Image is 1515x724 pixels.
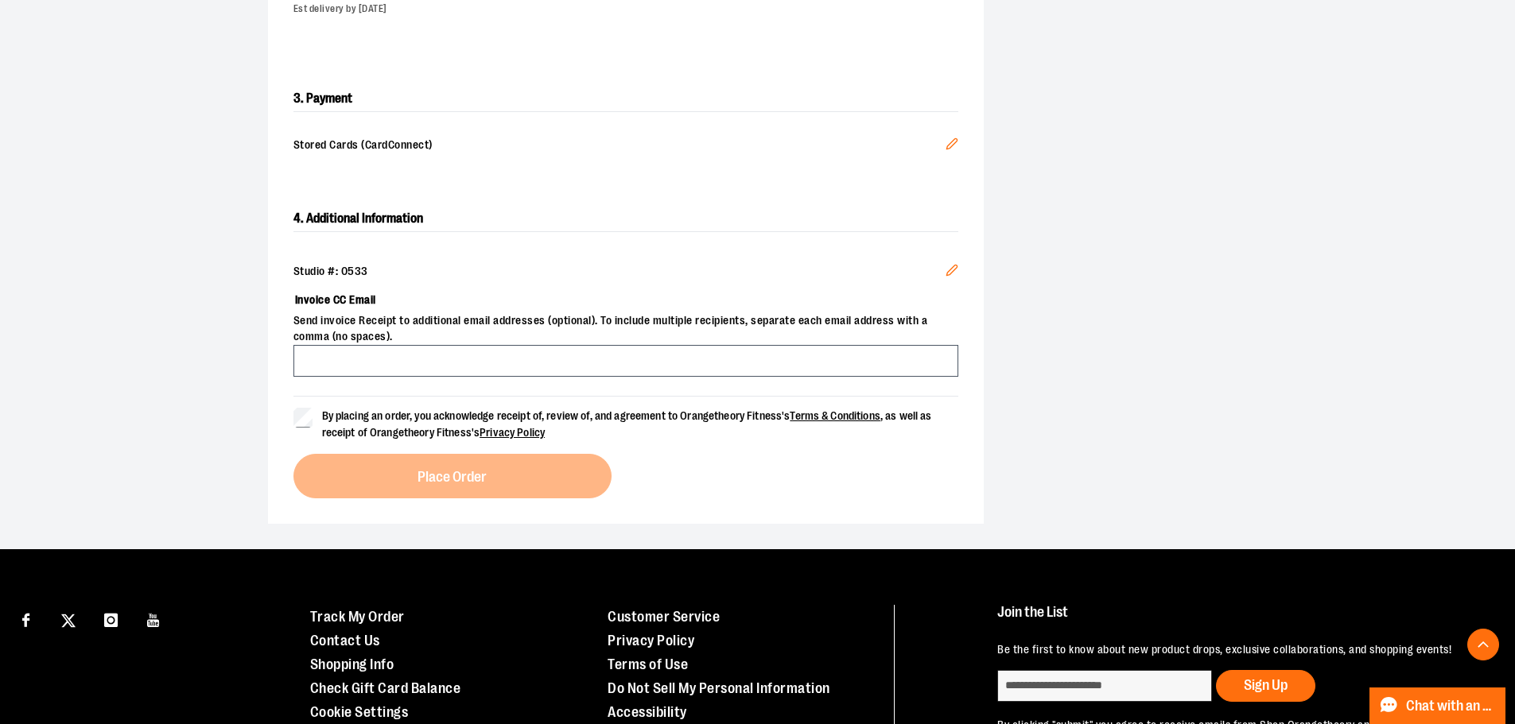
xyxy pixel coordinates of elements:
[608,680,830,696] a: Do Not Sell My Personal Information
[293,86,958,112] h2: 3. Payment
[1244,677,1288,693] span: Sign Up
[608,609,720,625] a: Customer Service
[55,605,83,633] a: Visit our X page
[61,614,76,628] img: Twitter
[933,125,971,168] button: Edit
[293,137,946,155] span: Stored Cards (CardConnect)
[293,206,958,232] h2: 4. Additional Information
[293,408,313,427] input: By placing an order, you acknowledge receipt of, review of, and agreement to Orangetheory Fitness...
[293,286,958,313] label: Invoice CC Email
[293,264,958,280] div: Studio #: 0533
[1406,699,1496,714] span: Chat with an Expert
[608,633,694,649] a: Privacy Policy
[933,251,971,294] button: Edit
[310,704,409,720] a: Cookie Settings
[310,680,461,696] a: Check Gift Card Balance
[12,605,40,633] a: Visit our Facebook page
[608,704,687,720] a: Accessibility
[480,426,545,439] a: Privacy Policy
[1467,629,1499,660] button: Back To Top
[608,656,688,672] a: Terms of Use
[310,633,380,649] a: Contact Us
[97,605,125,633] a: Visit our Instagram page
[293,2,946,16] div: Est delivery by [DATE]
[790,409,880,422] a: Terms & Conditions
[1216,670,1315,702] button: Sign Up
[310,609,405,625] a: Track My Order
[997,642,1478,658] p: Be the first to know about new product drops, exclusive collaborations, and shopping events!
[1369,687,1506,724] button: Chat with an Expert
[140,605,168,633] a: Visit our Youtube page
[293,313,958,345] span: Send invoice Receipt to additional email addresses (optional). To include multiple recipients, se...
[997,605,1478,634] h4: Join the List
[322,409,932,439] span: By placing an order, you acknowledge receipt of, review of, and agreement to Orangetheory Fitness...
[997,670,1212,702] input: enter email
[310,656,394,672] a: Shopping Info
